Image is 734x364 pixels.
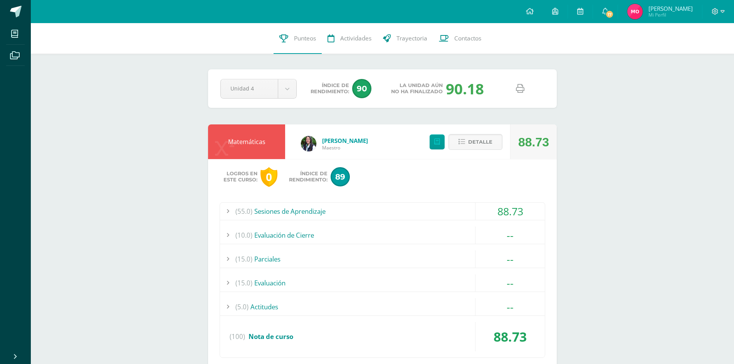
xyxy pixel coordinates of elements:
div: 88.73 [475,203,545,220]
span: [PERSON_NAME] [648,5,693,12]
span: Unidad 4 [230,79,268,97]
div: Matemáticas [208,124,285,159]
a: Contactos [433,23,487,54]
span: (55.0) [235,203,252,220]
span: Mi Perfil [648,12,693,18]
span: Punteos [294,34,316,42]
span: 89 [331,167,350,186]
div: -- [475,226,545,244]
a: Actividades [322,23,377,54]
span: Índice de Rendimiento: [311,82,349,95]
span: Logros en este curso: [223,171,257,183]
a: Punteos [274,23,322,54]
div: Evaluación de Cierre [220,226,545,244]
span: 17 [605,10,614,18]
div: 90.18 [446,79,484,99]
span: (15.0) [235,250,252,268]
span: Nota de curso [249,332,293,341]
div: Sesiones de Aprendizaje [220,203,545,220]
div: 88.73 [475,322,545,351]
span: Detalle [468,135,492,149]
div: -- [475,250,545,268]
a: [PERSON_NAME] [322,137,368,144]
span: Contactos [454,34,481,42]
span: La unidad aún no ha finalizado [391,82,443,95]
span: (100) [230,322,245,351]
span: 90 [352,79,371,98]
div: -- [475,298,545,315]
div: Evaluación [220,274,545,292]
span: Trayectoria [396,34,427,42]
span: Índice de Rendimiento: [289,171,328,183]
a: Unidad 4 [221,79,296,98]
span: (5.0) [235,298,249,315]
div: Parciales [220,250,545,268]
a: Trayectoria [377,23,433,54]
span: Actividades [340,34,371,42]
img: 2028301e5073359302b03211d6626173.png [627,4,643,19]
img: 17d60be5ef358e114dc0f01a4fe601a5.png [301,136,316,151]
div: 0 [260,167,277,187]
button: Detalle [448,134,502,150]
div: 88.73 [518,125,549,159]
span: Maestro [322,144,368,151]
div: -- [475,274,545,292]
span: (10.0) [235,226,252,244]
div: Actitudes [220,298,545,315]
span: (15.0) [235,274,252,292]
